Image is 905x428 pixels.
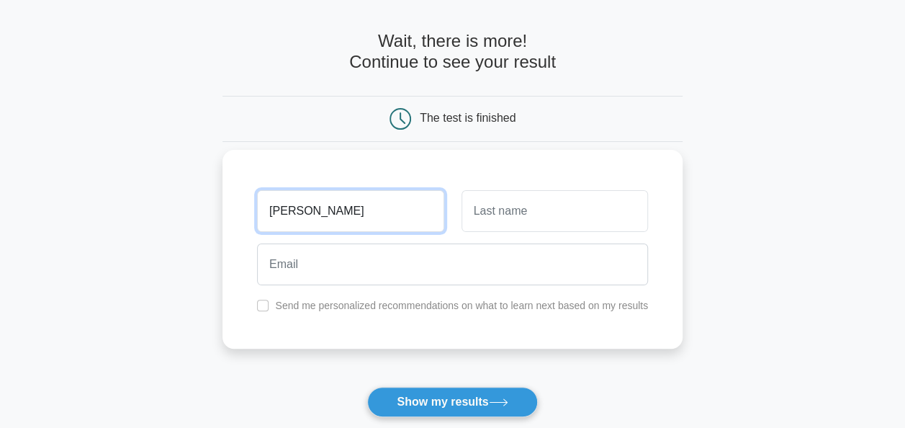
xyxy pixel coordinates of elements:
[257,244,648,285] input: Email
[257,190,444,232] input: First name
[222,31,683,73] h4: Wait, there is more! Continue to see your result
[275,300,648,311] label: Send me personalized recommendations on what to learn next based on my results
[420,112,515,124] div: The test is finished
[461,190,648,232] input: Last name
[367,387,537,417] button: Show my results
